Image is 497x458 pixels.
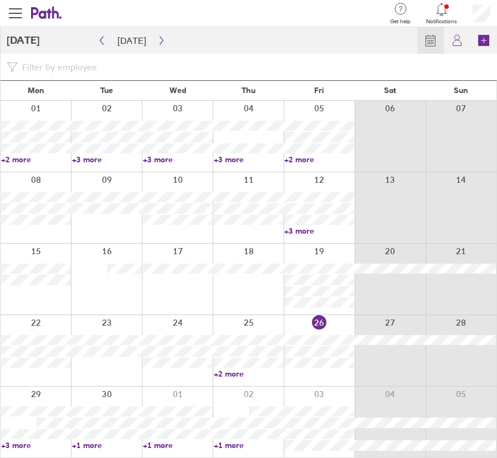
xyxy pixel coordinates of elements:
[384,86,396,95] span: Sat
[1,440,71,450] a: +3 more
[390,18,411,25] span: Get help
[314,86,324,95] span: Fri
[72,440,142,450] a: +1 more
[454,86,468,95] span: Sun
[143,440,213,450] a: +1 more
[72,155,142,164] a: +3 more
[18,57,490,77] input: Filter by employee
[426,18,457,25] span: Notifications
[214,440,284,450] a: +1 more
[1,155,71,164] a: +2 more
[214,155,284,164] a: +3 more
[284,155,354,164] a: +2 more
[170,86,186,95] span: Wed
[242,86,255,95] span: Thu
[100,86,113,95] span: Tue
[426,2,457,25] a: Notifications
[143,155,213,164] a: +3 more
[109,32,155,49] button: [DATE]
[284,226,354,236] a: +3 more
[214,369,284,379] a: +2 more
[28,86,44,95] span: Mon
